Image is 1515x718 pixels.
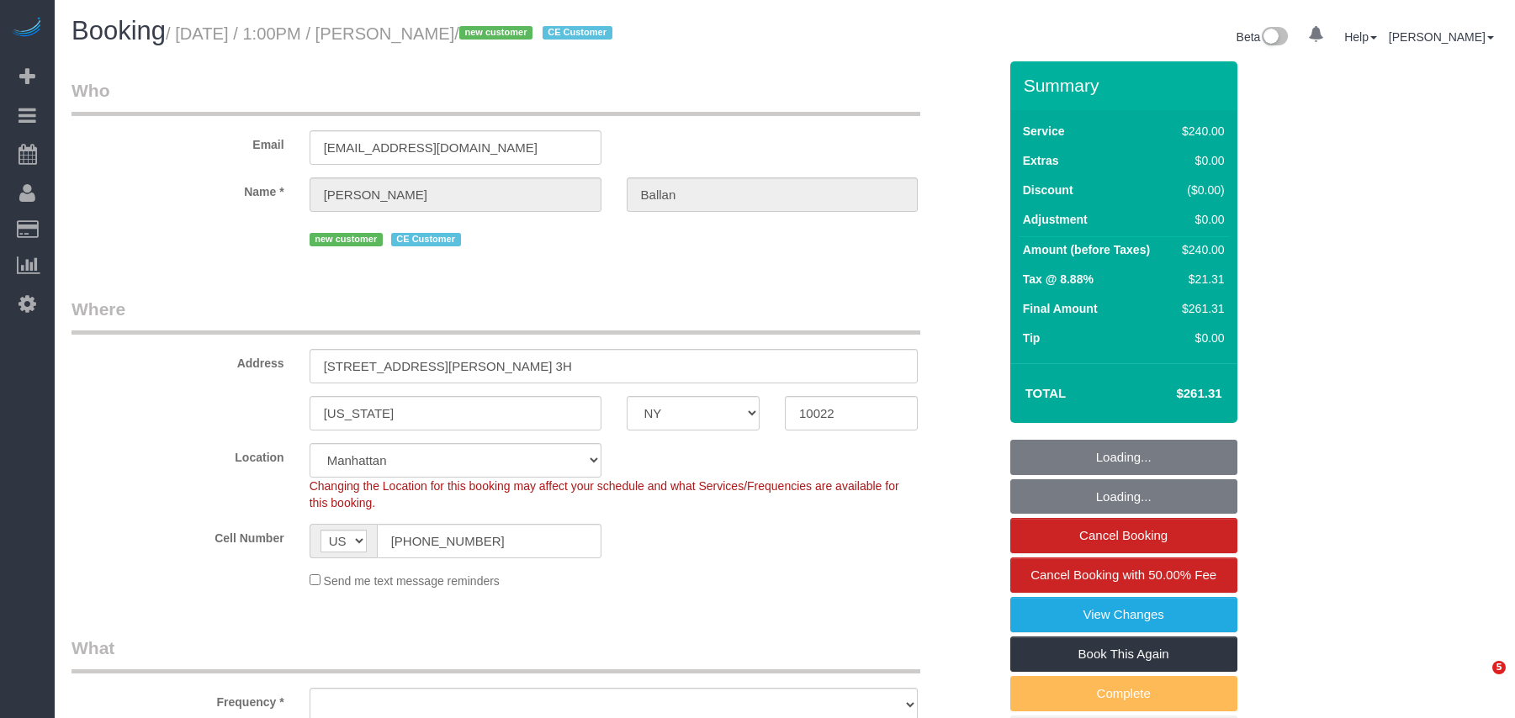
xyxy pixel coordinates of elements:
div: $21.31 [1175,271,1224,288]
label: Adjustment [1023,211,1088,228]
input: Last Name [627,177,919,212]
label: Name * [59,177,297,200]
label: Frequency * [59,688,297,710]
legend: Where [72,297,920,335]
label: Service [1023,123,1065,140]
span: new customer [310,233,383,246]
a: Book This Again [1010,636,1237,672]
label: Address [59,349,297,372]
strong: Total [1025,386,1067,400]
label: Final Amount [1023,300,1098,317]
h3: Summary [1024,76,1229,95]
div: $240.00 [1175,123,1224,140]
label: Email [59,130,297,153]
input: Zip Code [785,396,918,430]
div: $0.00 [1175,152,1224,169]
label: Location [59,443,297,466]
a: Cancel Booking with 50.00% Fee [1010,557,1237,593]
img: New interface [1260,27,1288,49]
div: $0.00 [1175,211,1224,228]
span: / [454,24,617,43]
small: / [DATE] / 1:00PM / [PERSON_NAME] [166,24,617,43]
span: Changing the Location for this booking may affect your schedule and what Services/Frequencies are... [310,479,899,509]
span: Send me text message reminders [324,574,500,588]
a: Beta [1237,30,1289,44]
input: First Name [310,177,601,212]
label: Amount (before Taxes) [1023,241,1150,258]
label: Cell Number [59,524,297,546]
div: ($0.00) [1175,182,1224,198]
label: Extras [1023,152,1059,169]
label: Discount [1023,182,1073,198]
input: Email [310,130,601,165]
input: City [310,396,601,430]
a: [PERSON_NAME] [1389,30,1494,44]
div: $240.00 [1175,241,1224,258]
span: Booking [72,16,166,45]
span: new customer [459,26,532,40]
span: CE Customer [543,26,612,40]
a: Help [1344,30,1377,44]
label: Tax @ 8.88% [1023,271,1094,288]
a: Cancel Booking [1010,518,1237,553]
a: View Changes [1010,597,1237,632]
div: $0.00 [1175,330,1224,346]
iframe: Intercom live chat [1458,661,1498,701]
span: CE Customer [391,233,461,246]
div: $261.31 [1175,300,1224,317]
input: Cell Number [377,524,601,558]
legend: Who [72,78,920,116]
h4: $261.31 [1126,387,1221,401]
label: Tip [1023,330,1041,346]
legend: What [72,636,920,673]
span: 5 [1492,661,1506,674]
img: Automaid Logo [10,17,44,40]
span: Cancel Booking with 50.00% Fee [1030,568,1216,582]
